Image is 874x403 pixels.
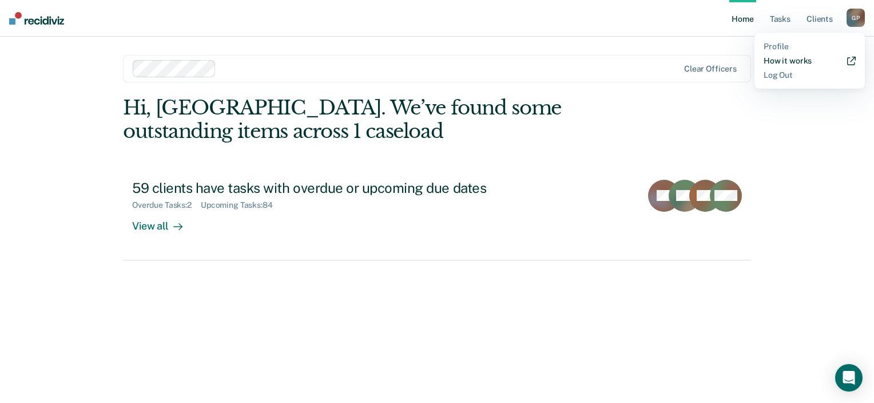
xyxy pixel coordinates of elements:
img: Recidiviz [9,12,64,25]
button: GP [847,9,865,27]
div: 59 clients have tasks with overdue or upcoming due dates [132,180,534,196]
div: Overdue Tasks : 2 [132,200,201,210]
div: Hi, [GEOGRAPHIC_DATA]. We’ve found some outstanding items across 1 caseload [123,96,625,143]
div: Clear officers [684,64,737,74]
a: How it works [764,56,856,66]
a: 59 clients have tasks with overdue or upcoming due datesOverdue Tasks:2Upcoming Tasks:84View all [123,171,751,260]
div: Open Intercom Messenger [835,364,863,392]
div: Upcoming Tasks : 84 [201,200,282,210]
div: View all [132,210,196,232]
div: G P [847,9,865,27]
a: Log Out [764,70,856,80]
a: Profile [764,42,856,52]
